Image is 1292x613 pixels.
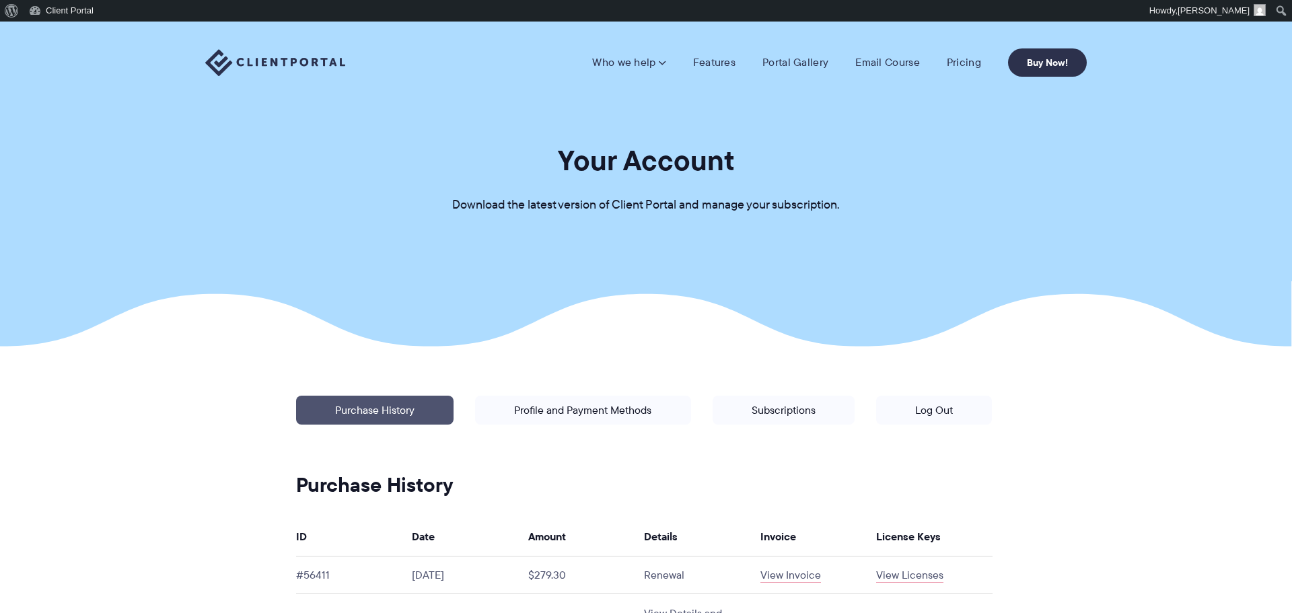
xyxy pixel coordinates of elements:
[876,517,993,556] th: License Keys
[528,517,645,556] th: Amount
[528,567,566,583] span: $279.30
[296,517,412,556] th: ID
[762,56,828,69] a: Portal Gallery
[713,396,855,425] a: Subscriptions
[296,396,454,425] a: Purchase History
[1178,5,1250,15] span: [PERSON_NAME]
[452,195,840,215] p: Download the latest version of Client Portal and manage your subscription.
[1008,48,1087,77] a: Buy Now!
[558,143,735,178] h1: Your Account
[855,56,920,69] a: Email Course
[876,567,943,583] a: View Licenses
[412,517,528,556] th: Date
[760,517,877,556] th: Invoice
[412,556,528,594] td: [DATE]
[876,396,992,425] a: Log Out
[947,56,981,69] a: Pricing
[296,472,993,498] h2: Purchase History
[644,517,760,556] th: Details
[285,385,1003,482] p: | | |
[760,567,821,583] a: View Invoice
[296,556,412,594] td: #56411
[644,567,684,583] span: Renewal
[475,396,690,425] a: Profile and Payment Methods
[693,56,735,69] a: Features
[592,56,666,69] a: Who we help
